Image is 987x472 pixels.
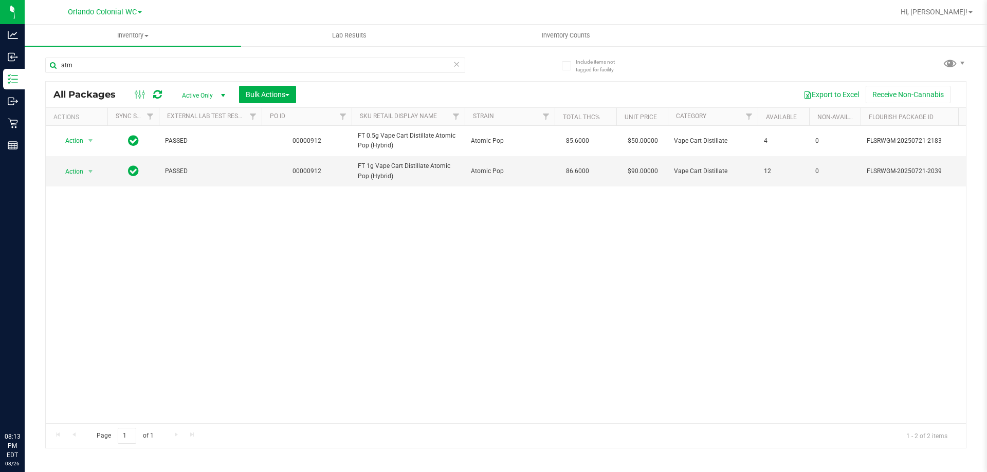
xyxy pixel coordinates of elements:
[561,134,594,148] span: 85.6000
[867,166,967,176] span: FLSRWGM-20250721-2039
[471,166,549,176] span: Atomic Pop
[128,134,139,148] span: In Sync
[815,166,854,176] span: 0
[741,108,758,125] a: Filter
[473,112,494,120] a: Strain
[358,161,459,181] span: FT 1g Vape Cart Distillate Atomic Pop (Hybrid)
[167,112,248,120] a: External Lab Test Result
[898,428,956,443] span: 1 - 2 of 2 items
[471,136,549,146] span: Atomic Pop
[128,164,139,178] span: In Sync
[88,428,162,444] span: Page of 1
[165,136,255,146] span: PASSED
[901,8,967,16] span: Hi, [PERSON_NAME]!
[8,52,18,62] inline-svg: Inbound
[869,114,934,121] a: Flourish Package ID
[53,114,103,121] div: Actions
[165,166,255,176] span: PASSED
[318,31,380,40] span: Lab Results
[676,112,706,120] a: Category
[118,428,136,444] input: 1
[538,108,555,125] a: Filter
[84,164,97,179] span: select
[674,136,752,146] span: Vape Cart Distillate
[5,432,20,460] p: 08:13 PM EDT
[448,108,465,125] a: Filter
[241,25,458,46] a: Lab Results
[764,166,803,176] span: 12
[293,137,321,144] a: 00000912
[8,74,18,84] inline-svg: Inventory
[563,114,600,121] a: Total THC%
[815,136,854,146] span: 0
[561,164,594,179] span: 86.6000
[766,114,797,121] a: Available
[56,164,84,179] span: Action
[458,25,674,46] a: Inventory Counts
[623,134,663,148] span: $50.00000
[8,96,18,106] inline-svg: Outbound
[45,58,465,73] input: Search Package ID, Item Name, SKU, Lot or Part Number...
[764,136,803,146] span: 4
[866,86,951,103] button: Receive Non-Cannabis
[867,136,967,146] span: FLSRWGM-20250721-2183
[674,166,752,176] span: Vape Cart Distillate
[358,131,459,150] span: FT 0.5g Vape Cart Distillate Atomic Pop (Hybrid)
[25,31,241,40] span: Inventory
[335,108,352,125] a: Filter
[623,164,663,179] span: $90.00000
[142,108,159,125] a: Filter
[56,134,84,148] span: Action
[5,460,20,467] p: 08/26
[239,86,296,103] button: Bulk Actions
[246,90,289,99] span: Bulk Actions
[8,118,18,128] inline-svg: Retail
[797,86,866,103] button: Export to Excel
[817,114,863,121] a: Non-Available
[245,108,262,125] a: Filter
[8,30,18,40] inline-svg: Analytics
[116,112,155,120] a: Sync Status
[293,167,321,175] a: 00000912
[270,112,285,120] a: PO ID
[53,89,126,100] span: All Packages
[576,58,627,73] span: Include items not tagged for facility
[10,390,41,421] iframe: Resource center
[528,31,604,40] span: Inventory Counts
[360,112,437,120] a: SKU Retail Display Name
[453,58,460,71] span: Clear
[625,114,657,121] a: Unit Price
[25,25,241,46] a: Inventory
[8,140,18,150] inline-svg: Reports
[84,134,97,148] span: select
[68,8,137,16] span: Orlando Colonial WC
